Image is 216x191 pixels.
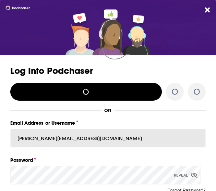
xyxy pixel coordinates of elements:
a: Podchaser - Follow, Share and Rate Podcasts [5,5,18,10]
input: Email Address or Username [10,129,206,147]
div: OR [104,108,111,113]
label: Email Address or Username [10,119,206,127]
div: Reveal [174,166,197,184]
img: Podchaser - Follow, Share and Rate Podcasts [5,5,30,10]
button: Close Button [205,6,210,14]
h3: Log Into Podchaser [10,66,206,76]
label: Password [10,156,206,165]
